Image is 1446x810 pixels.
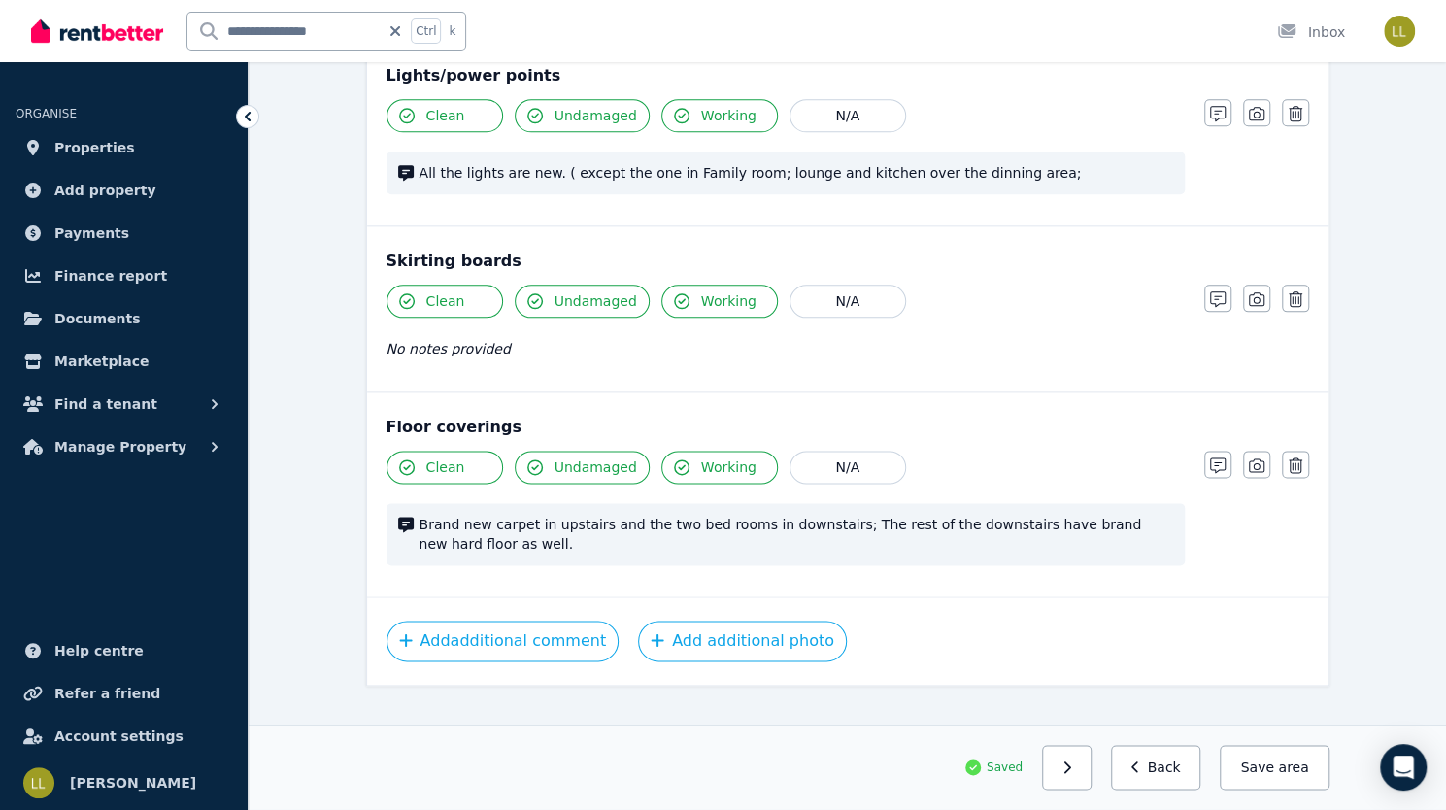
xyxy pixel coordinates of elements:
[54,179,156,202] span: Add property
[449,23,455,39] span: k
[638,621,847,661] button: Add additional photo
[54,639,144,662] span: Help centre
[555,106,637,125] span: Undamaged
[661,451,778,484] button: Working
[54,392,157,416] span: Find a tenant
[16,427,232,466] button: Manage Property
[54,221,129,245] span: Payments
[1220,746,1328,791] button: Save area
[54,725,184,748] span: Account settings
[31,17,163,46] img: RentBetter
[387,285,503,318] button: Clean
[387,341,511,356] span: No notes provided
[1278,759,1308,778] span: area
[515,99,650,132] button: Undamaged
[555,457,637,477] span: Undamaged
[701,457,757,477] span: Working
[515,285,650,318] button: Undamaged
[701,291,757,311] span: Working
[16,717,232,756] a: Account settings
[54,136,135,159] span: Properties
[16,128,232,167] a: Properties
[54,307,141,330] span: Documents
[16,674,232,713] a: Refer a friend
[790,285,906,318] button: N/A
[661,285,778,318] button: Working
[16,385,232,423] button: Find a tenant
[420,515,1173,554] span: Brand new carpet in upstairs and the two bed rooms in downstairs; The rest of the downstairs have...
[661,99,778,132] button: Working
[387,99,503,132] button: Clean
[387,451,503,484] button: Clean
[426,106,465,125] span: Clean
[16,342,232,381] a: Marketplace
[70,771,196,794] span: [PERSON_NAME]
[16,631,232,670] a: Help centre
[54,264,167,287] span: Finance report
[790,99,906,132] button: N/A
[420,163,1173,183] span: All the lights are new. ( except the one in Family room; lounge and kitchen over the dinning area;
[987,760,1023,776] span: Saved
[1384,16,1415,47] img: Lillian Li
[387,250,1309,273] div: Skirting boards
[426,291,465,311] span: Clean
[426,457,465,477] span: Clean
[387,416,1309,439] div: Floor coverings
[23,767,54,798] img: Lillian Li
[387,64,1309,87] div: Lights/power points
[54,435,186,458] span: Manage Property
[790,451,906,484] button: N/A
[16,256,232,295] a: Finance report
[1111,746,1201,791] button: Back
[515,451,650,484] button: Undamaged
[16,299,232,338] a: Documents
[555,291,637,311] span: Undamaged
[54,682,160,705] span: Refer a friend
[1277,22,1345,42] div: Inbox
[1380,744,1427,791] div: Open Intercom Messenger
[16,107,77,120] span: ORGANISE
[701,106,757,125] span: Working
[411,18,441,44] span: Ctrl
[387,621,620,661] button: Addadditional comment
[16,171,232,210] a: Add property
[16,214,232,253] a: Payments
[54,350,149,373] span: Marketplace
